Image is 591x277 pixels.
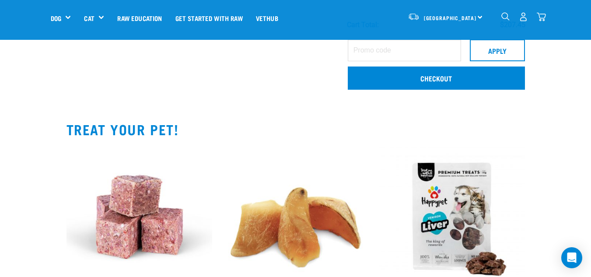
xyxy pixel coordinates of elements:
[249,0,285,35] a: Vethub
[51,13,61,23] a: Dog
[169,0,249,35] a: Get started with Raw
[537,12,546,21] img: home-icon@2x.png
[561,247,582,268] div: Open Intercom Messenger
[66,121,525,137] h2: TREAT YOUR PET!
[519,12,528,21] img: user.png
[470,39,525,61] button: Apply
[84,13,94,23] a: Cat
[424,16,477,19] span: [GEOGRAPHIC_DATA]
[501,12,510,21] img: home-icon-1@2x.png
[348,67,525,89] a: Checkout
[111,0,168,35] a: Raw Education
[408,13,420,21] img: van-moving.png
[348,39,461,61] input: Promo code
